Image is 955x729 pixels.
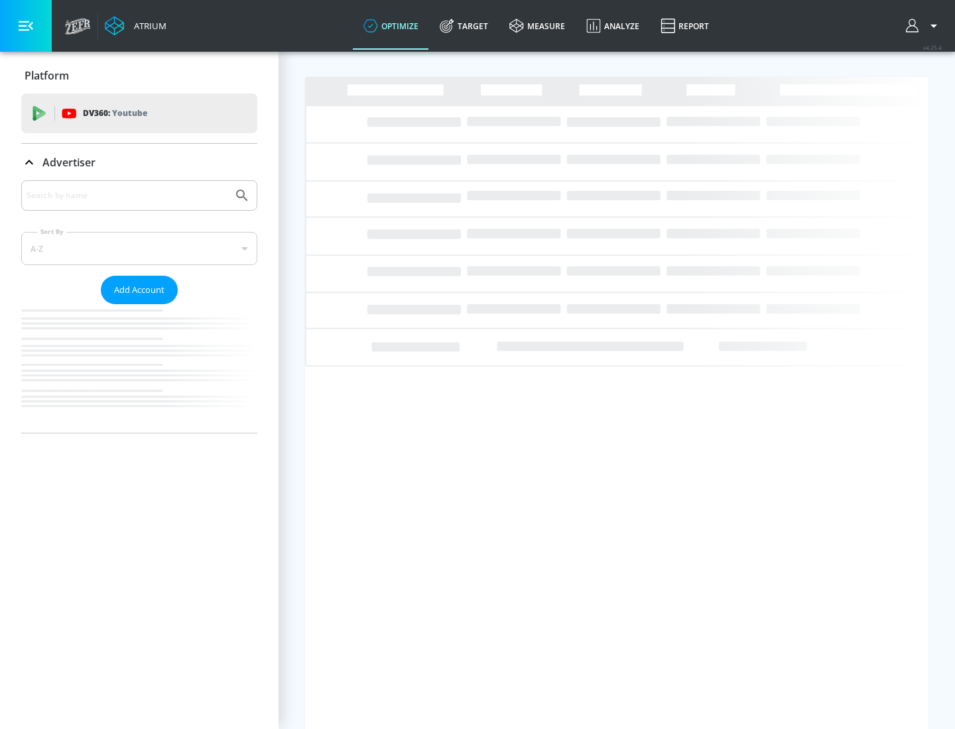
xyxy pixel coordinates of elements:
[83,106,147,121] p: DV360:
[114,282,164,298] span: Add Account
[21,144,257,181] div: Advertiser
[21,57,257,94] div: Platform
[105,16,166,36] a: Atrium
[21,304,257,433] nav: list of Advertiser
[42,155,95,170] p: Advertiser
[101,276,178,304] button: Add Account
[129,20,166,32] div: Atrium
[112,106,147,120] p: Youtube
[27,187,227,204] input: Search by name
[650,2,720,50] a: Report
[21,232,257,265] div: A-Z
[923,44,942,51] span: v 4.25.4
[25,68,69,83] p: Platform
[353,2,429,50] a: optimize
[38,227,66,236] label: Sort By
[21,93,257,133] div: DV360: Youtube
[21,180,257,433] div: Advertiser
[576,2,650,50] a: Analyze
[429,2,499,50] a: Target
[499,2,576,50] a: measure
